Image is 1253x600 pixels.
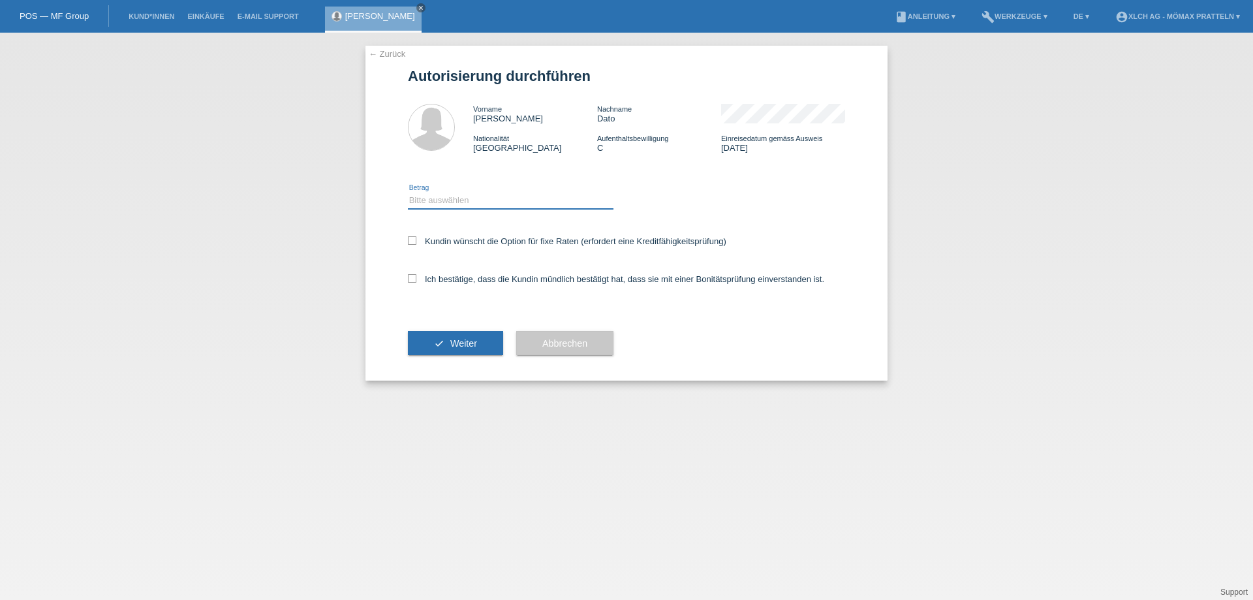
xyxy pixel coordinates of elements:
div: [DATE] [721,133,845,153]
a: Einkäufe [181,12,230,20]
div: C [597,133,721,153]
i: build [982,10,995,24]
span: Aufenthaltsbewilligung [597,134,668,142]
label: Kundin wünscht die Option für fixe Raten (erfordert eine Kreditfähigkeitsprüfung) [408,236,726,246]
i: check [434,338,444,349]
h1: Autorisierung durchführen [408,68,845,84]
span: Nachname [597,105,632,113]
span: Nationalität [473,134,509,142]
span: Einreisedatum gemäss Ausweis [721,134,822,142]
button: check Weiter [408,331,503,356]
label: Ich bestätige, dass die Kundin mündlich bestätigt hat, dass sie mit einer Bonitätsprüfung einvers... [408,274,824,284]
a: DE ▾ [1067,12,1096,20]
a: Support [1220,588,1248,597]
i: account_circle [1115,10,1128,24]
i: book [895,10,908,24]
span: Abbrechen [542,338,587,349]
div: [PERSON_NAME] [473,104,597,123]
a: [PERSON_NAME] [345,11,415,21]
div: [GEOGRAPHIC_DATA] [473,133,597,153]
a: E-Mail Support [231,12,305,20]
a: ← Zurück [369,49,405,59]
i: close [418,5,424,11]
a: bookAnleitung ▾ [888,12,962,20]
a: POS — MF Group [20,11,89,21]
a: account_circleXLCH AG - Mömax Pratteln ▾ [1109,12,1246,20]
span: Vorname [473,105,502,113]
a: close [416,3,425,12]
button: Abbrechen [516,331,613,356]
a: buildWerkzeuge ▾ [975,12,1054,20]
div: Dato [597,104,721,123]
span: Weiter [450,338,477,349]
a: Kund*innen [122,12,181,20]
